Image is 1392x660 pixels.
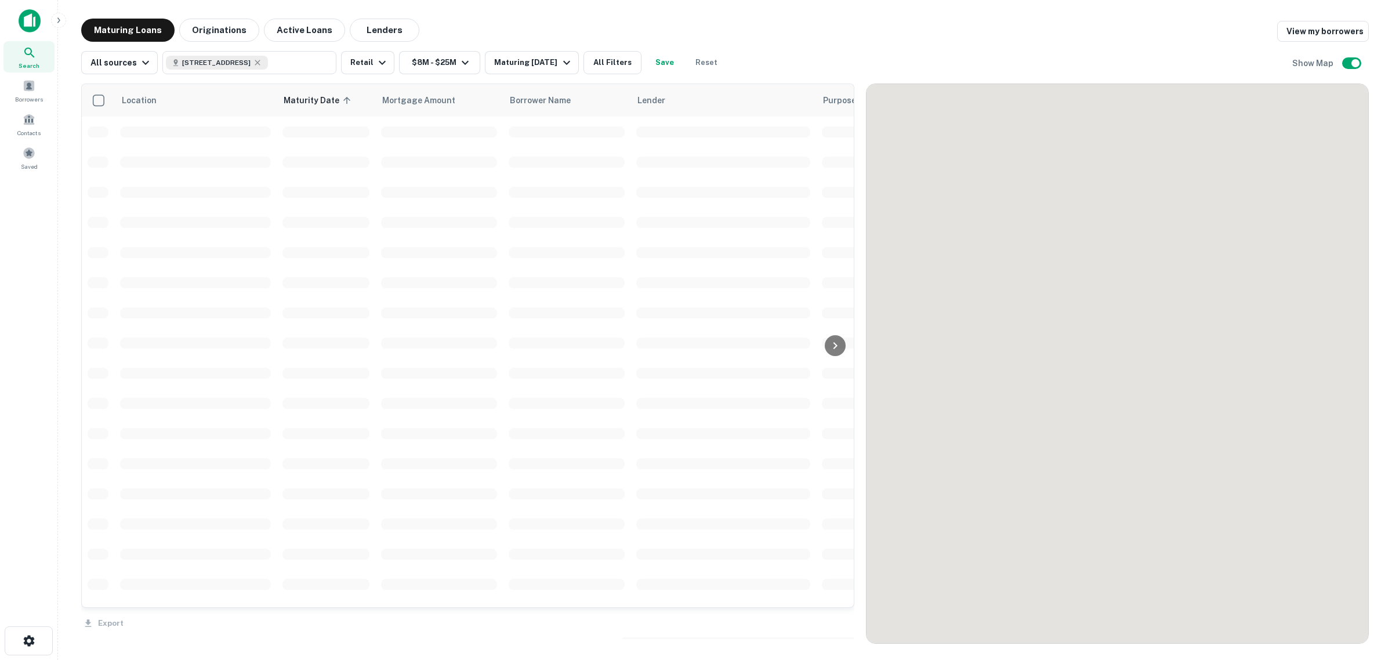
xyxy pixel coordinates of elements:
[494,56,573,70] div: Maturing [DATE]
[179,19,259,42] button: Originations
[264,19,345,42] button: Active Loans
[637,93,665,107] span: Lender
[816,84,880,117] th: Purpose
[1334,530,1392,586] iframe: Chat Widget
[1277,21,1369,42] a: View my borrowers
[19,61,39,70] span: Search
[823,93,856,107] span: Purpose
[3,41,55,72] a: Search
[583,51,641,74] button: All Filters
[341,51,394,74] button: Retail
[182,57,251,68] span: [STREET_ADDRESS]
[114,84,277,117] th: Location
[19,9,41,32] img: capitalize-icon.png
[81,19,175,42] button: Maturing Loans
[284,93,354,107] span: Maturity Date
[646,51,683,74] button: Save your search to get updates of matches that match your search criteria.
[375,84,503,117] th: Mortgage Amount
[630,84,816,117] th: Lender
[15,95,43,104] span: Borrowers
[17,128,41,137] span: Contacts
[1292,57,1335,70] h6: Show Map
[382,93,470,107] span: Mortgage Amount
[510,93,571,107] span: Borrower Name
[90,56,153,70] div: All sources
[350,19,419,42] button: Lenders
[3,142,55,173] a: Saved
[121,93,157,107] span: Location
[503,84,630,117] th: Borrower Name
[21,162,38,171] span: Saved
[399,51,480,74] button: $8M - $25M
[277,84,375,117] th: Maturity Date
[485,51,578,74] button: Maturing [DATE]
[3,75,55,106] a: Borrowers
[688,51,725,74] button: Reset
[81,51,158,74] button: All sources
[3,108,55,140] a: Contacts
[867,84,1368,643] div: 0 0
